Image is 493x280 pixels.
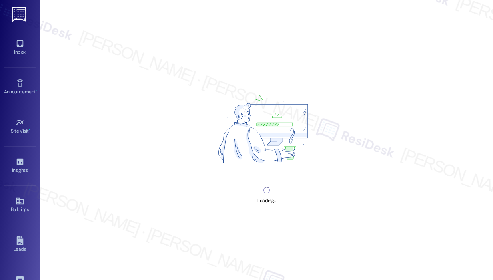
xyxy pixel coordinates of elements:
[4,234,36,256] a: Leads
[29,127,30,133] span: •
[257,197,275,205] div: Loading...
[4,155,36,177] a: Insights •
[4,194,36,216] a: Buildings
[36,88,37,93] span: •
[12,7,28,22] img: ResiDesk Logo
[4,116,36,137] a: Site Visit •
[4,37,36,58] a: Inbox
[28,166,29,172] span: •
